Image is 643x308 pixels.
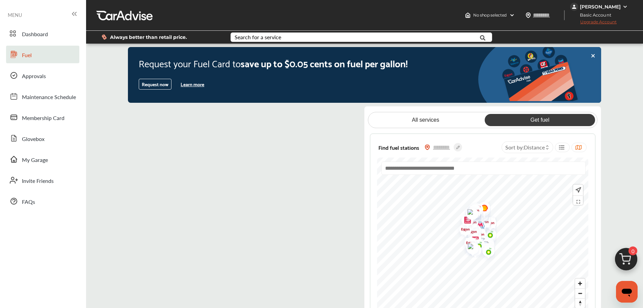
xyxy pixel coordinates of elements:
[454,220,472,241] img: exxon.png
[454,220,471,241] div: Map marker
[6,88,79,105] a: Maintenance Schedule
[466,206,483,227] div: Map marker
[464,241,481,258] div: Map marker
[462,238,479,255] div: Map marker
[526,13,531,18] img: location_vector.a44bc228.svg
[474,233,492,250] img: universaladvantage.png
[474,233,491,250] div: Map marker
[468,235,485,257] div: Map marker
[466,199,483,221] div: Map marker
[616,281,638,303] iframe: Button to launch messaging window
[464,201,482,222] img: exxon.png
[178,79,207,89] button: Learn more
[22,114,64,123] span: Membership Card
[465,13,471,18] img: header-home-logo.8d720a4f.svg
[370,114,481,126] a: All services
[473,198,490,219] div: Map marker
[22,51,32,60] span: Fuel
[461,205,479,221] img: universaladvantage.png
[575,288,585,298] button: Zoom out
[574,186,581,194] img: recenter.ce011a49.svg
[575,279,585,288] button: Zoom in
[464,241,482,258] img: 7-eleven.png
[463,203,481,220] img: fuelstation.png
[473,198,491,219] img: shell.png
[473,212,490,234] div: Map marker
[575,298,585,308] button: Reset bearing to north
[456,210,474,232] img: speedway.png
[471,205,488,227] div: Map marker
[378,143,419,152] span: Find fuel stations
[139,55,241,71] span: Request your Fuel Card to
[477,241,494,263] div: Map marker
[485,114,595,126] a: Get fuel
[6,67,79,84] a: Approvals
[466,203,483,224] div: Map marker
[571,11,616,19] span: Basic Account
[22,93,76,102] span: Maintenance Schedule
[461,213,478,234] div: Map marker
[471,203,488,224] div: Map marker
[477,239,494,260] div: Map marker
[524,143,545,151] span: Distance
[22,72,46,81] span: Approvals
[462,238,480,255] img: fuelstation.png
[580,4,621,10] div: [PERSON_NAME]
[564,10,565,20] img: header-divider.bc55588e.svg
[466,199,484,221] img: speedway.png
[479,213,496,235] div: Map marker
[6,109,79,126] a: Membership Card
[477,234,494,256] div: Map marker
[241,55,408,71] span: save up to $0.05 cents on fuel per gallon!
[477,237,495,254] img: universaladvantage.png
[461,205,478,221] div: Map marker
[461,239,479,256] img: fuelstation.png
[6,129,79,147] a: Glovebox
[477,241,495,263] img: bp.png
[477,239,495,260] img: exxon.png
[505,143,545,151] span: Sort by :
[509,13,515,18] img: header-down-arrow.9dd2ce7d.svg
[463,203,480,224] div: Map marker
[628,246,637,255] span: 0
[139,79,171,90] button: Request now
[6,150,79,168] a: My Garage
[466,206,484,227] img: exxon.png
[22,135,45,144] span: Glovebox
[6,25,79,42] a: Dashboard
[570,3,578,11] img: jVpblrzwTbfkPYzPPzSLxeg0AAAAASUVORK5CYII=
[425,144,430,150] img: location_vector_orange.38f05af8.svg
[464,230,481,252] div: Map marker
[22,198,35,207] span: FAQs
[610,245,642,277] img: cart_icon.3d0951e8.svg
[464,201,481,222] div: Map marker
[102,34,107,40] img: dollor_label_vector.a70140d1.svg
[110,35,187,40] span: Always better than retail price.
[471,204,488,225] div: Map marker
[459,233,476,255] div: Map marker
[570,19,617,28] span: Upgrade Account
[235,34,281,40] div: Search for a service
[477,237,494,254] div: Map marker
[461,239,478,256] div: Map marker
[6,46,79,63] a: Fuel
[622,4,628,9] img: WGsFRI8htEPBVLJbROoPRyZpYNWhNONpIPPETTm6eUC0GeLEiAAAAAElFTkSuQmCC
[479,224,496,246] div: Map marker
[22,30,48,39] span: Dashboard
[22,156,48,165] span: My Garage
[6,192,79,210] a: FAQs
[459,233,477,255] img: exxon.png
[8,12,22,18] span: MENU
[6,171,79,189] a: Invite Friends
[471,200,487,222] div: Map marker
[477,234,495,256] img: shell.png
[456,210,473,232] div: Map marker
[463,203,480,220] div: Map marker
[473,13,507,18] span: No shop selected
[464,228,481,245] div: Map marker
[22,177,54,186] span: Invite Friends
